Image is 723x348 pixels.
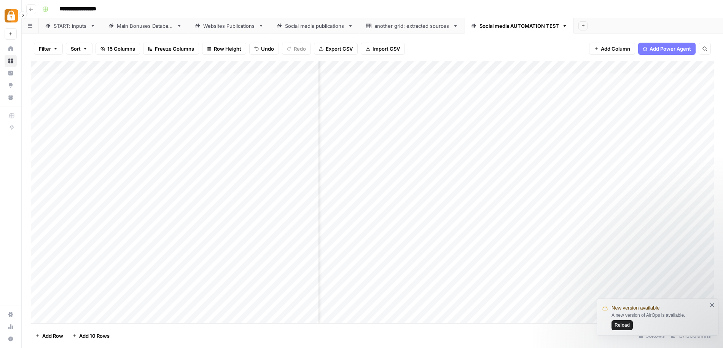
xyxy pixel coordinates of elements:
button: Row Height [202,43,246,55]
a: Social media AUTOMATION TEST [465,18,574,34]
div: Social media publications [285,22,345,30]
a: START: inputs [39,18,102,34]
a: Your Data [5,91,17,104]
a: Home [5,43,17,55]
div: Websites Publications [203,22,255,30]
span: 15 Columns [107,45,135,53]
span: Row Height [214,45,241,53]
div: Social media AUTOMATION TEST [479,22,559,30]
span: Add 10 Rows [79,332,110,340]
span: Export CSV [326,45,353,53]
a: Browse [5,55,17,67]
a: Usage [5,321,17,333]
a: Opportunities [5,79,17,91]
button: Redo [282,43,311,55]
a: Insights [5,67,17,79]
a: Social media publications [270,18,360,34]
button: Undo [249,43,279,55]
button: Export CSV [314,43,358,55]
button: Add Row [31,330,68,342]
img: Adzz Logo [5,9,18,22]
span: Import CSV [373,45,400,53]
a: Settings [5,308,17,321]
a: Websites Publications [188,18,270,34]
button: Add Power Agent [638,43,696,55]
button: Filter [34,43,63,55]
span: Undo [261,45,274,53]
button: Workspace: Adzz [5,6,17,25]
div: another grid: extracted sources [374,22,450,30]
button: Add 10 Rows [68,330,114,342]
span: Add Row [42,332,63,340]
button: Help + Support [5,333,17,345]
a: another grid: extracted sources [360,18,465,34]
span: Sort [71,45,81,53]
button: 15 Columns [96,43,140,55]
span: Add Power Agent [650,45,691,53]
button: Add Column [589,43,635,55]
span: Add Column [601,45,630,53]
button: Freeze Columns [143,43,199,55]
span: Redo [294,45,306,53]
button: Import CSV [361,43,405,55]
button: Sort [66,43,92,55]
div: START: inputs [54,22,87,30]
span: Freeze Columns [155,45,194,53]
a: Main Bonuses Database [102,18,188,34]
span: Filter [39,45,51,53]
div: Main Bonuses Database [117,22,174,30]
